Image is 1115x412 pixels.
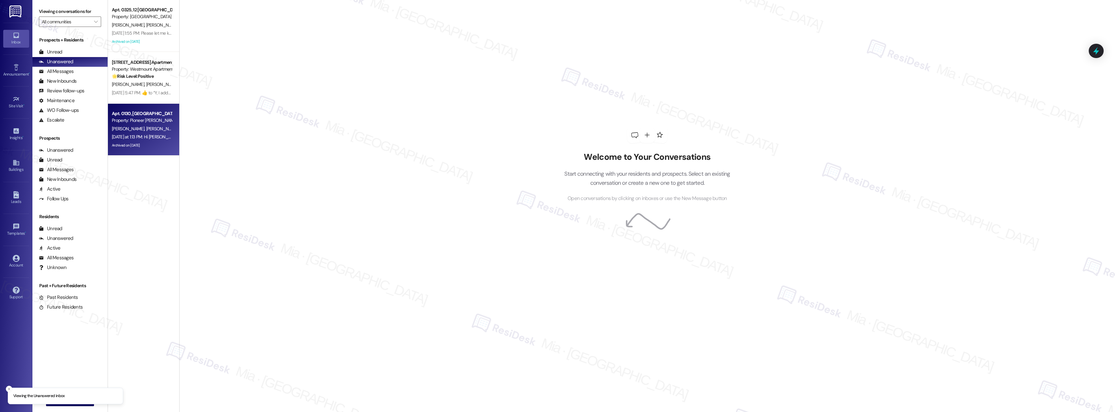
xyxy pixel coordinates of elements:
div: Property: Pioneer [PERSON_NAME] [112,117,172,124]
div: Prospects [32,135,108,142]
div: WO Follow-ups [39,107,79,114]
div: Future Residents [39,304,83,311]
div: New Inbounds [39,78,76,85]
span: • [25,230,26,235]
div: Active [39,186,61,193]
strong: 🌟 Risk Level: Positive [112,73,154,79]
div: Past Residents [39,294,78,301]
span: [PERSON_NAME] [146,126,178,132]
div: Review follow-ups [39,88,84,94]
a: Leads [3,189,29,207]
span: [PERSON_NAME] [112,22,146,28]
div: Unread [39,49,62,55]
div: Maintenance [39,97,75,104]
span: [PERSON_NAME] [146,22,178,28]
div: All Messages [39,68,74,75]
a: Account [3,253,29,270]
div: [DATE] at 1:13 PM: Hi [PERSON_NAME] and [PERSON_NAME]! I'm checking in on your latest work order ... [112,134,542,140]
p: Viewing the Unanswered inbox [13,393,65,399]
div: Property: [GEOGRAPHIC_DATA] [112,13,172,20]
a: Templates • [3,221,29,239]
div: Prospects + Residents [32,37,108,43]
div: Apt. 0325, 12 [GEOGRAPHIC_DATA] [112,6,172,13]
span: Open conversations by clicking on inboxes or use the New Message button [568,194,727,203]
div: [STREET_ADDRESS] Apartment Homes [112,59,172,66]
label: Viewing conversations for [39,6,101,17]
div: [DATE] 5:47 PM: ​👍​ to “ Y, I addressed that in the completed work orders, it was pertaining to t... [112,90,379,96]
div: Residents [32,213,108,220]
span: • [22,135,23,139]
span: [PERSON_NAME] [112,126,146,132]
a: Support [3,285,29,302]
div: Archived on [DATE] [111,141,172,149]
h2: Welcome to Your Conversations [555,152,740,162]
div: Unanswered [39,58,73,65]
p: Start connecting with your residents and prospects. Select an existing conversation or create a n... [555,169,740,188]
div: Unanswered [39,147,73,154]
span: • [29,71,30,76]
span: [PERSON_NAME] [112,81,146,87]
div: All Messages [39,166,74,173]
i:  [94,19,98,24]
div: Archived on [DATE] [111,38,172,46]
img: ResiDesk Logo [9,6,23,18]
a: Insights • [3,125,29,143]
div: [DATE] 1:55 PM: Please let me know When does the pool close for humans? [112,30,252,36]
div: Follow Ups [39,195,69,202]
button: Close toast [6,386,12,392]
div: Unanswered [39,235,73,242]
div: New Inbounds [39,176,76,183]
div: Unknown [39,264,66,271]
div: Property: Westmount Apartments [112,66,172,73]
div: Past + Future Residents [32,282,108,289]
div: Active [39,245,61,252]
input: All communities [42,17,91,27]
div: Apt. 0130, [GEOGRAPHIC_DATA][PERSON_NAME] [112,110,172,117]
div: Escalate [39,117,64,124]
a: Buildings [3,157,29,175]
div: Unread [39,225,62,232]
span: [PERSON_NAME] [146,81,178,87]
div: Unread [39,157,62,163]
span: • [23,103,24,107]
div: All Messages [39,254,74,261]
a: Inbox [3,30,29,47]
a: Site Visit • [3,94,29,111]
